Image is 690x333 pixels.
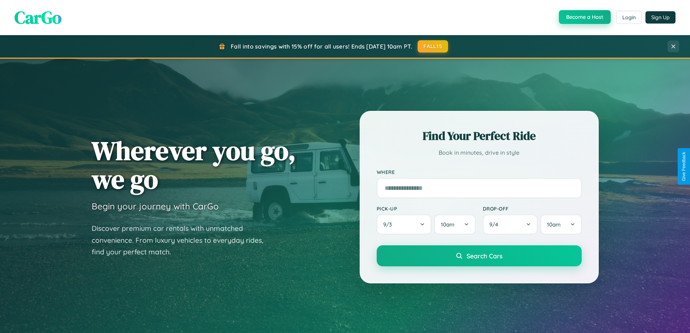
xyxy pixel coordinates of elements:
[92,136,296,193] h1: Wherever you go, we go
[483,215,538,234] button: 9/4
[645,11,676,24] button: Sign Up
[92,222,273,258] p: Discover premium car rentals with unmatched convenience. From luxury vehicles to everyday rides, ...
[559,10,611,24] button: Become a Host
[489,221,502,228] span: 9 / 4
[681,152,686,181] div: Give Feedback
[383,221,396,228] span: 9 / 3
[377,128,582,144] h2: Find Your Perfect Ride
[616,11,642,24] button: Login
[483,205,582,212] label: Drop-off
[467,252,502,260] span: Search Cars
[231,43,412,50] span: Fall into savings with 15% off for all users! Ends [DATE] 10am PT.
[377,215,432,234] button: 9/3
[14,5,62,29] span: CarGo
[377,147,582,158] p: Book in minutes, drive in style
[434,215,475,234] button: 10am
[92,201,219,212] h3: Begin your journey with CarGo
[418,40,448,53] button: FALL15
[377,205,476,212] label: Pick-up
[547,221,561,228] span: 10am
[540,215,581,234] button: 10am
[377,245,582,266] button: Search Cars
[377,169,582,175] label: Where
[441,221,455,228] span: 10am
